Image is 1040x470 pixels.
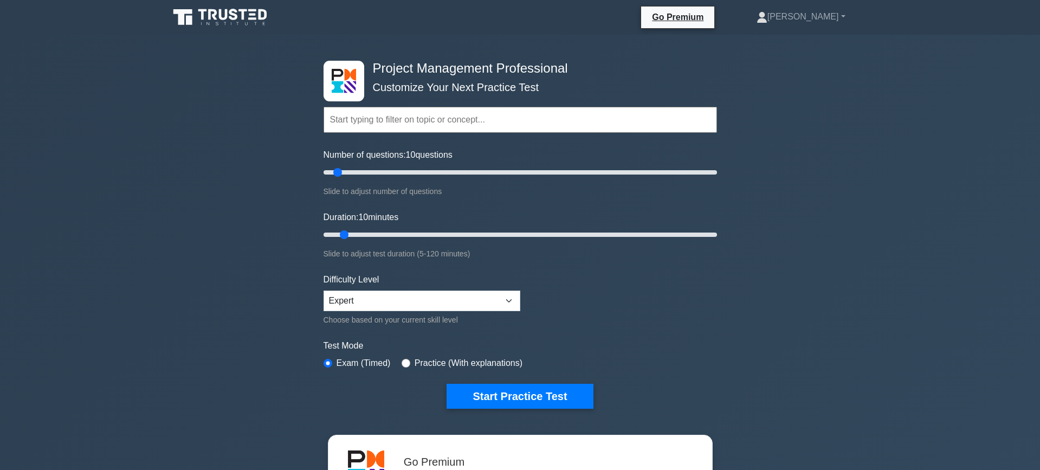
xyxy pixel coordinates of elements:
div: Slide to adjust number of questions [324,185,717,198]
label: Exam (Timed) [337,357,391,370]
label: Practice (With explanations) [415,357,522,370]
input: Start typing to filter on topic or concept... [324,107,717,133]
button: Start Practice Test [447,384,593,409]
label: Test Mode [324,339,717,352]
label: Number of questions: questions [324,149,453,162]
div: Choose based on your current skill level [324,313,520,326]
span: 10 [358,213,368,222]
span: 10 [406,150,416,159]
label: Difficulty Level [324,273,379,286]
div: Slide to adjust test duration (5-120 minutes) [324,247,717,260]
label: Duration: minutes [324,211,399,224]
a: [PERSON_NAME] [731,6,871,28]
a: Go Premium [645,10,710,24]
h4: Project Management Professional [369,61,664,76]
